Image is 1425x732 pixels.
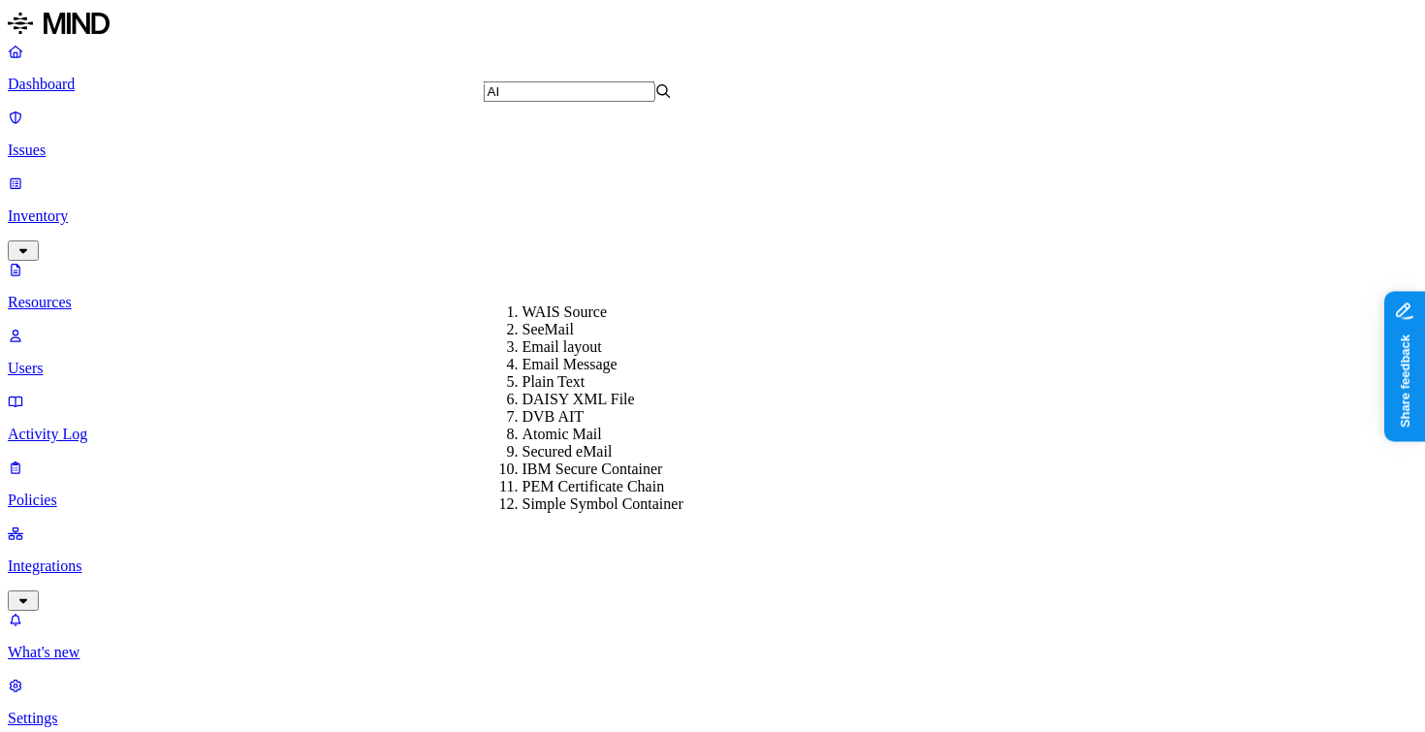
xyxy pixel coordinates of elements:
[522,461,712,478] div: IBM Secure Container
[8,557,1417,575] p: Integrations
[8,459,1417,509] a: Policies
[8,175,1417,258] a: Inventory
[8,492,1417,509] p: Policies
[8,43,1417,93] a: Dashboard
[8,611,1417,661] a: What's new
[8,142,1417,159] p: Issues
[8,76,1417,93] p: Dashboard
[8,207,1417,225] p: Inventory
[8,677,1417,727] a: Settings
[522,478,712,495] div: PEM Certificate Chain
[522,426,712,443] div: Atomic Mail
[8,261,1417,311] a: Resources
[522,321,712,338] div: SeeMail
[8,327,1417,377] a: Users
[522,443,712,461] div: Secured eMail
[8,426,1417,443] p: Activity Log
[8,8,1417,43] a: MIND
[522,391,712,408] div: DAISY XML File
[522,338,712,356] div: Email layout
[8,393,1417,443] a: Activity Log
[484,81,655,102] input: Search
[522,373,712,391] div: Plain Text
[8,8,110,39] img: MIND
[8,294,1417,311] p: Resources
[522,303,712,321] div: WAIS Source
[8,525,1417,608] a: Integrations
[522,356,712,373] div: Email Message
[8,644,1417,661] p: What's new
[8,360,1417,377] p: Users
[8,109,1417,159] a: Issues
[522,495,712,513] div: Simple Symbol Container
[522,408,712,426] div: DVB AIT
[1384,291,1425,441] iframe: Marker.io feedback button
[8,710,1417,727] p: Settings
